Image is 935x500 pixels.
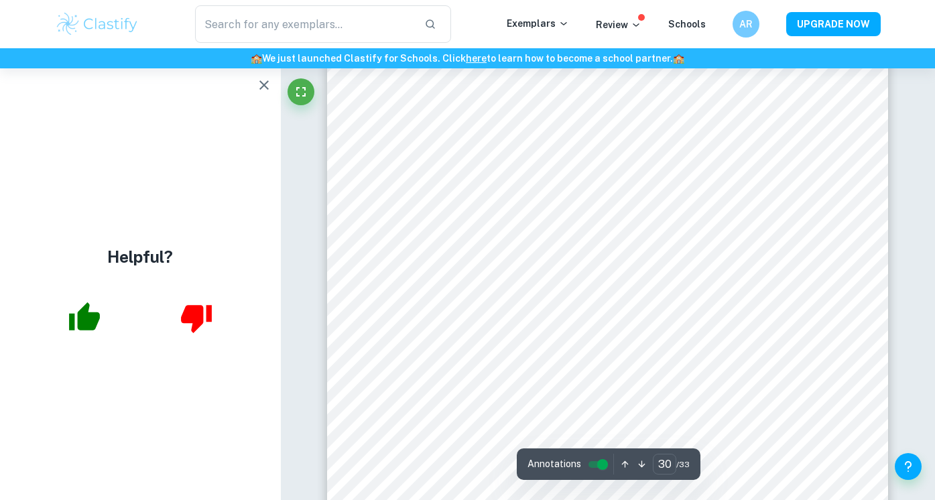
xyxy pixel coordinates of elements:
p: Exemplars [507,16,569,31]
h6: AR [738,17,753,32]
input: Search for any exemplars... [195,5,414,43]
a: here [466,53,487,64]
h4: Helpful? [107,245,173,269]
span: Annotations [527,457,581,471]
button: Fullscreen [288,78,314,105]
span: 🏫 [673,53,684,64]
button: UPGRADE NOW [786,12,881,36]
p: Review [596,17,641,32]
span: / 33 [676,458,690,471]
h6: We just launched Clastify for Schools. Click to learn how to become a school partner. [3,51,932,66]
button: Help and Feedback [895,453,922,480]
a: Schools [668,19,706,29]
img: Clastify logo [55,11,140,38]
button: AR [733,11,759,38]
span: 🏫 [251,53,262,64]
